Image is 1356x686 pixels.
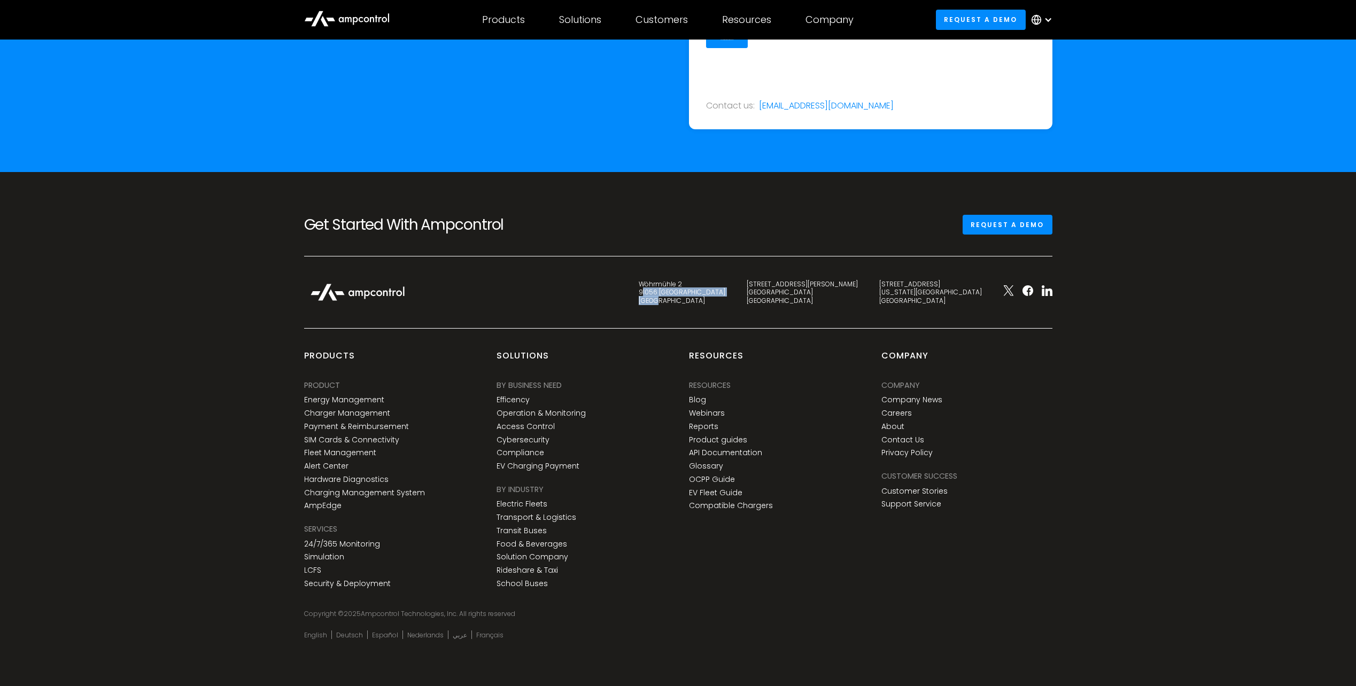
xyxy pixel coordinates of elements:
[304,462,348,471] a: Alert Center
[689,475,735,484] a: OCPP Guide
[881,409,912,418] a: Careers
[722,14,771,26] div: Resources
[881,379,920,391] div: Company
[304,379,340,391] div: PRODUCT
[881,500,941,509] a: Support Service
[706,100,755,112] div: Contact us:
[304,501,342,510] a: AmpEdge
[304,350,355,370] div: products
[497,526,547,535] a: Transit Buses
[689,395,706,404] a: Blog
[636,14,688,26] div: Customers
[497,379,562,391] div: BY BUSINESS NEED
[304,523,337,535] div: SERVICES
[689,488,742,497] a: EV Fleet Guide
[497,448,544,457] a: Compliance
[497,422,555,431] a: Access Control
[747,280,858,305] div: [STREET_ADDRESS][PERSON_NAME] [GEOGRAPHIC_DATA] [GEOGRAPHIC_DATA]
[344,609,361,618] span: 2025
[881,422,904,431] a: About
[559,14,601,26] div: Solutions
[304,631,327,640] a: English
[497,500,547,509] a: Electric Fleets
[689,350,743,370] div: Resources
[963,215,1052,235] a: Request a demo
[304,448,376,457] a: Fleet Management
[304,278,411,307] img: Ampcontrol Logo
[689,409,725,418] a: Webinars
[304,395,384,404] a: Energy Management
[304,488,425,497] a: Charging Management System
[497,566,558,575] a: Rideshare & Taxi
[805,14,854,26] div: Company
[881,395,942,404] a: Company News
[304,552,344,562] a: Simulation
[336,631,363,640] a: Deutsch
[476,631,503,640] a: Français
[304,409,390,418] a: Charger Management
[497,395,530,404] a: Efficency
[304,566,321,575] a: LCFS
[497,462,579,471] a: EV Charging Payment
[689,435,747,445] a: Product guides
[759,100,894,112] a: [EMAIL_ADDRESS][DOMAIN_NAME]
[482,14,525,26] div: Products
[372,631,398,640] a: Español
[304,540,380,549] a: 24/7/365 Monitoring
[497,409,586,418] a: Operation & Monitoring
[689,379,731,391] div: Resources
[497,552,568,562] a: Solution Company
[497,350,549,370] div: Solutions
[304,216,539,234] h2: Get Started With Ampcontrol
[881,448,933,457] a: Privacy Policy
[689,422,718,431] a: Reports
[689,501,773,510] a: Compatible Chargers
[497,484,544,495] div: BY INDUSTRY
[879,280,982,305] div: [STREET_ADDRESS] [US_STATE][GEOGRAPHIC_DATA] [GEOGRAPHIC_DATA]
[497,435,549,445] a: Cybersecurity
[689,448,762,457] a: API Documentation
[881,350,928,370] div: Company
[453,631,467,640] a: عربي
[881,435,924,445] a: Contact Us
[407,631,444,640] a: Nederlands
[936,10,1026,29] a: Request a demo
[497,513,576,522] a: Transport & Logistics
[689,462,723,471] a: Glossary
[304,475,389,484] a: Hardware Diagnostics
[497,540,567,549] a: Food & Beverages
[639,280,725,305] div: Wöhrmühle 2 91056 [GEOGRAPHIC_DATA] [GEOGRAPHIC_DATA]
[881,487,948,496] a: Customer Stories
[497,579,548,588] a: School Buses
[304,422,409,431] a: Payment & Reimbursement
[304,610,1052,618] div: Copyright © Ampcontrol Technologies, Inc. All rights reserved
[881,470,957,482] div: Customer success
[304,435,399,445] a: SIM Cards & Connectivity
[304,579,391,588] a: Security & Deployment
